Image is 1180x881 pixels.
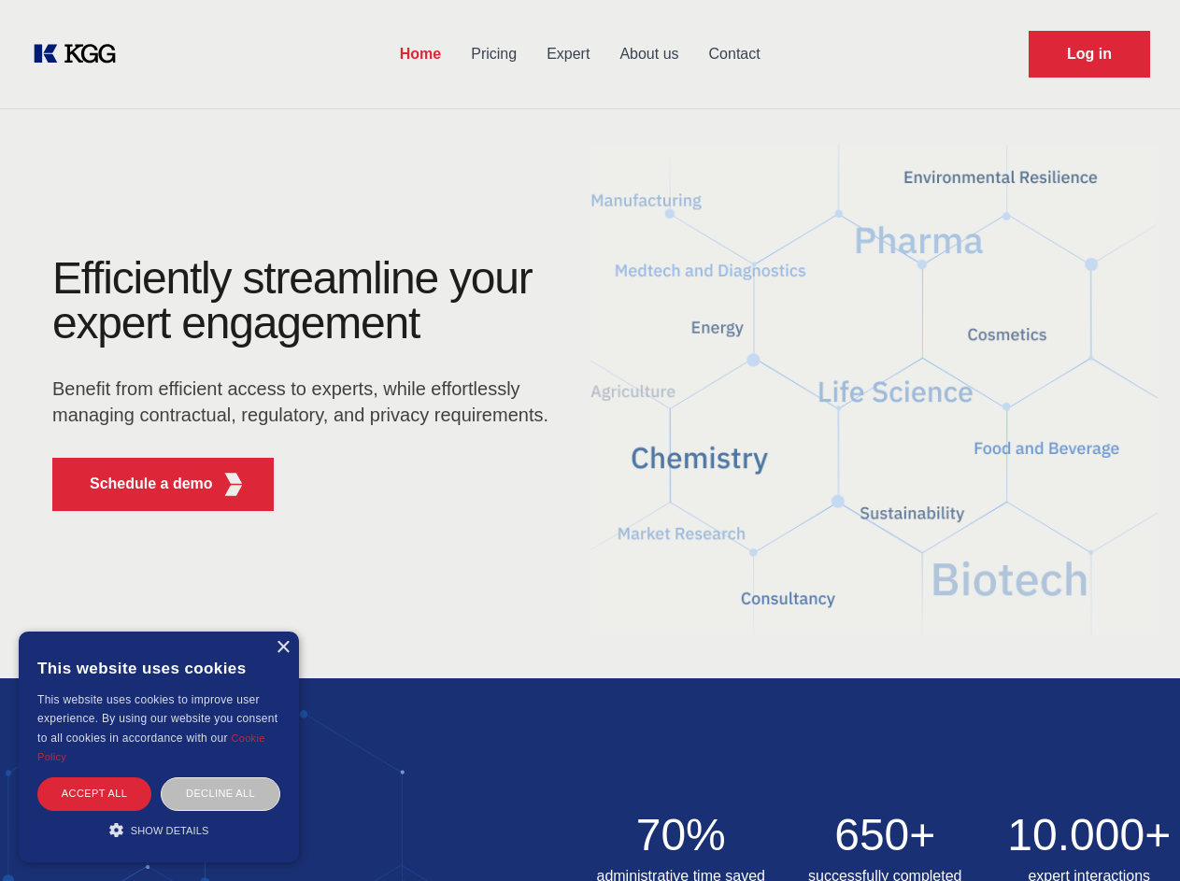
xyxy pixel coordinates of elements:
div: Accept all [37,777,151,810]
a: About us [604,30,693,78]
div: This website uses cookies [37,646,280,690]
span: Show details [131,825,209,836]
span: This website uses cookies to improve user experience. By using our website you consent to all coo... [37,693,277,745]
a: Home [385,30,456,78]
img: KGG Fifth Element RED [221,473,245,496]
a: KOL Knowledge Platform: Talk to Key External Experts (KEE) [30,39,131,69]
a: Request Demo [1029,31,1150,78]
a: Cookie Policy [37,732,265,762]
p: Benefit from efficient access to experts, while effortlessly managing contractual, regulatory, an... [52,376,561,428]
a: Expert [532,30,604,78]
h1: Efficiently streamline your expert engagement [52,256,561,346]
p: Schedule a demo [90,473,213,495]
a: Contact [694,30,775,78]
div: Decline all [161,777,280,810]
div: Show details [37,820,280,839]
img: KGG Fifth Element RED [590,121,1159,660]
h2: 70% [590,813,773,858]
button: Schedule a demoKGG Fifth Element RED [52,458,274,511]
a: Pricing [456,30,532,78]
div: Close [276,641,290,655]
h2: 650+ [794,813,976,858]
